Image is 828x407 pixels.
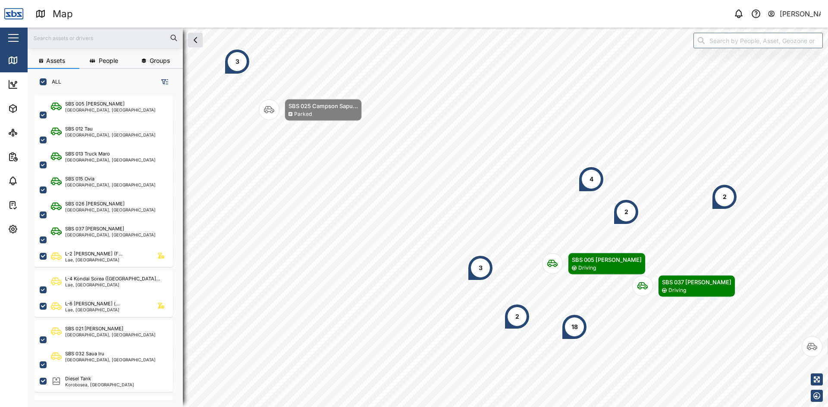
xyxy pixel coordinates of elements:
[22,224,53,234] div: Settings
[561,314,587,340] div: Map marker
[65,108,156,112] div: [GEOGRAPHIC_DATA], [GEOGRAPHIC_DATA]
[22,200,46,210] div: Tasks
[65,225,124,233] div: SBS 037 [PERSON_NAME]
[22,104,49,113] div: Assets
[65,100,125,108] div: SBS 005 [PERSON_NAME]
[767,8,821,20] button: [PERSON_NAME]
[65,125,93,133] div: SBS 012 Tau
[578,166,604,192] div: Map marker
[22,176,49,186] div: Alarms
[65,183,156,187] div: [GEOGRAPHIC_DATA], [GEOGRAPHIC_DATA]
[504,304,530,329] div: Map marker
[613,199,639,225] div: Map marker
[467,255,493,281] div: Map marker
[65,382,134,387] div: Korobosea, [GEOGRAPHIC_DATA]
[662,278,731,286] div: SBS 037 [PERSON_NAME]
[693,33,823,48] input: Search by People, Asset, Geozone or Place
[65,275,160,283] div: L-4 Kondai Sorea ([GEOGRAPHIC_DATA]...
[668,286,686,295] div: Driving
[34,92,182,400] div: grid
[65,258,122,262] div: Lae, [GEOGRAPHIC_DATA]
[65,250,122,258] div: L-2 [PERSON_NAME] (F...
[723,192,727,202] div: 2
[780,9,821,19] div: [PERSON_NAME]
[65,208,156,212] div: [GEOGRAPHIC_DATA], [GEOGRAPHIC_DATA]
[22,128,43,137] div: Sites
[28,28,828,407] canvas: Map
[65,350,104,357] div: SBS 032 Saua Iru
[65,158,156,162] div: [GEOGRAPHIC_DATA], [GEOGRAPHIC_DATA]
[590,174,593,184] div: 4
[22,56,42,65] div: Map
[259,99,362,121] div: Map marker
[65,332,156,337] div: [GEOGRAPHIC_DATA], [GEOGRAPHIC_DATA]
[294,110,312,118] div: Parked
[65,283,160,287] div: Lae, [GEOGRAPHIC_DATA]
[47,78,61,85] label: ALL
[65,133,156,137] div: [GEOGRAPHIC_DATA], [GEOGRAPHIC_DATA]
[65,375,91,382] div: Diesel Tank
[624,207,628,217] div: 2
[99,58,118,64] span: People
[53,6,73,22] div: Map
[65,308,119,312] div: Lae, [GEOGRAPHIC_DATA]
[65,325,123,332] div: SBS 021 [PERSON_NAME]
[150,58,170,64] span: Groups
[542,253,646,275] div: Map marker
[65,200,125,208] div: SBS 026 [PERSON_NAME]
[515,312,519,321] div: 2
[572,255,642,264] div: SBS 005 [PERSON_NAME]
[4,4,23,23] img: Main Logo
[65,357,156,362] div: [GEOGRAPHIC_DATA], [GEOGRAPHIC_DATA]
[33,31,178,44] input: Search assets or drivers
[65,233,156,237] div: [GEOGRAPHIC_DATA], [GEOGRAPHIC_DATA]
[479,263,483,273] div: 3
[65,150,110,158] div: SBS 013 Truck Maro
[65,300,119,308] div: L-6 [PERSON_NAME] (...
[571,322,578,332] div: 18
[22,80,61,89] div: Dashboard
[22,152,52,162] div: Reports
[632,275,735,297] div: Map marker
[65,175,94,183] div: SBS 015 Ovia
[289,102,358,110] div: SBS 025 Campson Sapu...
[578,264,596,272] div: Driving
[46,58,65,64] span: Assets
[712,184,737,210] div: Map marker
[224,49,250,75] div: Map marker
[235,57,239,66] div: 3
